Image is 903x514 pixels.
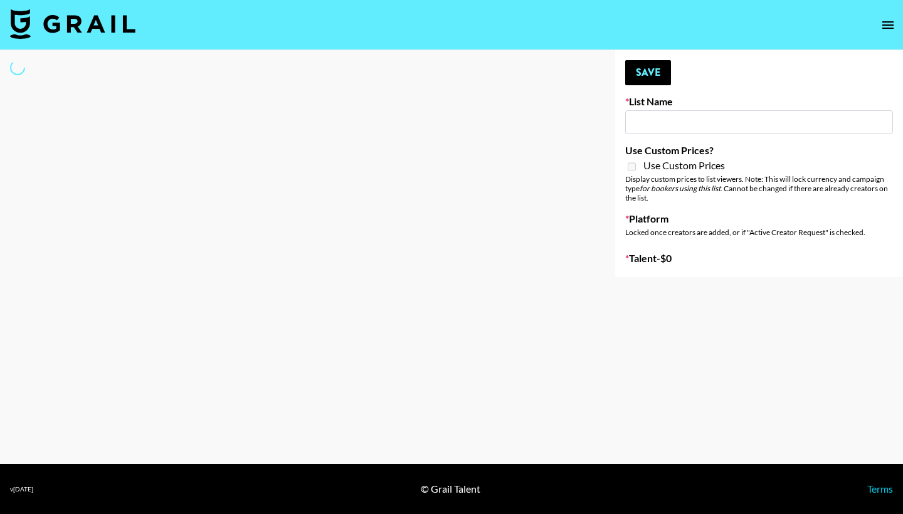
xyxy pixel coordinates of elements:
[10,485,33,493] div: v [DATE]
[625,144,893,157] label: Use Custom Prices?
[625,174,893,202] div: Display custom prices to list viewers. Note: This will lock currency and campaign type . Cannot b...
[625,95,893,108] label: List Name
[640,184,721,193] em: for bookers using this list
[875,13,900,38] button: open drawer
[625,60,671,85] button: Save
[625,228,893,237] div: Locked once creators are added, or if "Active Creator Request" is checked.
[421,483,480,495] div: © Grail Talent
[625,212,893,225] label: Platform
[625,252,893,265] label: Talent - $ 0
[867,483,893,495] a: Terms
[643,159,725,172] span: Use Custom Prices
[10,9,135,39] img: Grail Talent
